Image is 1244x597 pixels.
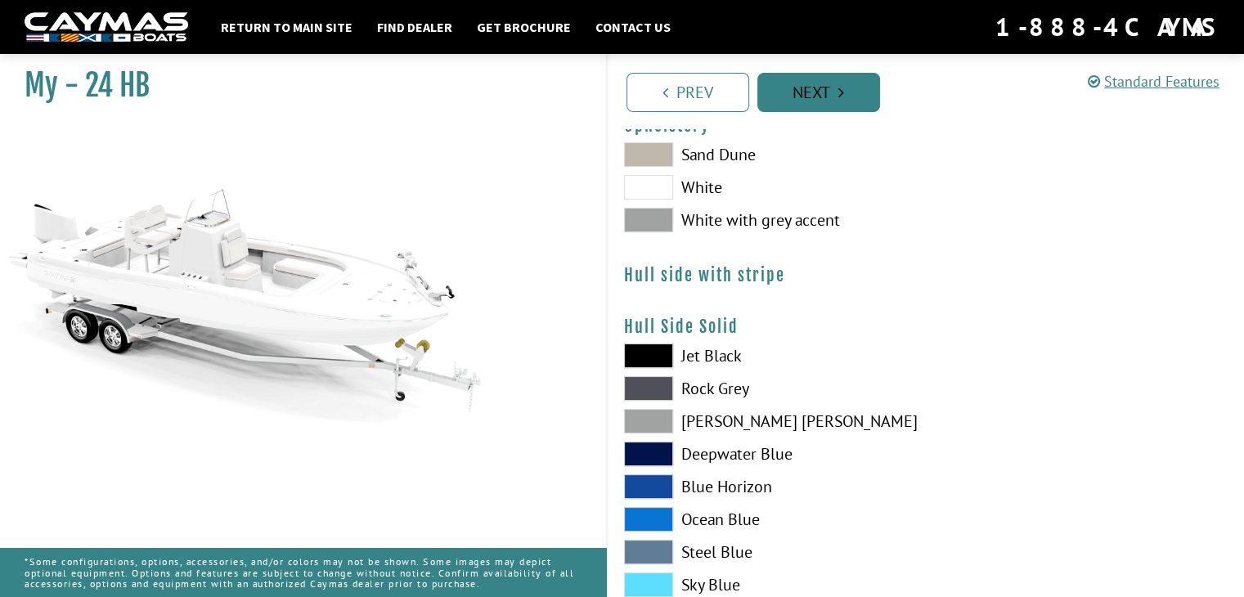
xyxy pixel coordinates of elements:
[757,73,880,112] a: Next
[624,474,909,499] label: Blue Horizon
[624,208,909,232] label: White with grey accent
[624,376,909,401] label: Rock Grey
[624,316,1228,337] h4: Hull Side Solid
[25,12,188,43] img: white-logo-c9c8dbefe5ff5ceceb0f0178aa75bf4bb51f6bca0971e226c86eb53dfe498488.png
[25,548,582,597] p: *Some configurations, options, accessories, and/or colors may not be shown. Some images may depic...
[213,16,361,38] a: Return to main site
[469,16,579,38] a: Get Brochure
[25,67,565,104] h1: My - 24 HB
[626,73,749,112] a: Prev
[624,265,1228,285] h4: Hull side with stripe
[624,175,909,200] label: White
[624,507,909,532] label: Ocean Blue
[624,409,909,433] label: [PERSON_NAME] [PERSON_NAME]
[624,540,909,564] label: Steel Blue
[995,9,1219,45] div: 1-888-4CAYMAS
[624,572,909,597] label: Sky Blue
[1088,72,1219,91] a: Standard Features
[624,142,909,167] label: Sand Dune
[624,442,909,466] label: Deepwater Blue
[587,16,679,38] a: Contact Us
[624,343,909,368] label: Jet Black
[369,16,460,38] a: Find Dealer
